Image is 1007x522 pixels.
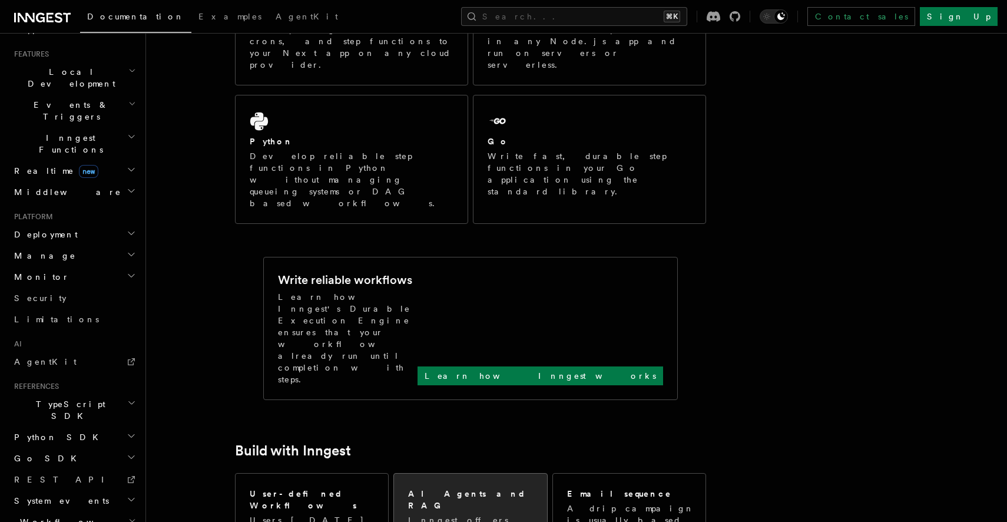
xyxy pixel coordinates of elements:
[807,7,915,26] a: Contact sales
[9,351,138,372] a: AgentKit
[9,271,69,283] span: Monitor
[9,490,138,511] button: System events
[760,9,788,24] button: Toggle dark mode
[9,160,138,181] button: Realtimenew
[9,212,53,222] span: Platform
[9,94,138,127] button: Events & Triggers
[9,266,138,288] button: Monitor
[9,394,138,427] button: TypeScript SDK
[9,469,138,490] a: REST API
[235,442,351,459] a: Build with Inngest
[425,370,656,382] p: Learn how Inngest works
[250,488,374,511] h2: User-defined Workflows
[9,229,78,240] span: Deployment
[9,431,105,443] span: Python SDK
[235,95,468,224] a: PythonDevelop reliable step functions in Python without managing queueing systems or DAG based wo...
[9,181,138,203] button: Middleware
[9,452,84,464] span: Go SDK
[9,49,49,59] span: Features
[488,136,509,147] h2: Go
[9,398,127,422] span: TypeScript SDK
[80,4,191,33] a: Documentation
[14,293,67,303] span: Security
[9,186,121,198] span: Middleware
[9,61,138,94] button: Local Development
[664,11,680,22] kbd: ⌘K
[14,357,77,366] span: AgentKit
[9,309,138,330] a: Limitations
[9,448,138,469] button: Go SDK
[9,427,138,448] button: Python SDK
[79,165,98,178] span: new
[278,272,412,288] h2: Write reliable workflows
[488,24,691,71] p: Write durable step functions in any Node.js app and run on servers or serverless.
[461,7,687,26] button: Search...⌘K
[9,165,98,177] span: Realtime
[250,136,293,147] h2: Python
[87,12,184,21] span: Documentation
[9,132,127,156] span: Inngest Functions
[9,382,59,391] span: References
[198,12,261,21] span: Examples
[567,488,672,500] h2: Email sequence
[9,245,138,266] button: Manage
[250,150,453,209] p: Develop reliable step functions in Python without managing queueing systems or DAG based workflows.
[9,495,109,507] span: System events
[250,24,453,71] p: Add queueing, events, crons, and step functions to your Next app on any cloud provider.
[9,224,138,245] button: Deployment
[276,12,338,21] span: AgentKit
[9,250,76,262] span: Manage
[473,95,706,224] a: GoWrite fast, durable step functions in your Go application using the standard library.
[408,488,534,511] h2: AI Agents and RAG
[9,127,138,160] button: Inngest Functions
[418,366,663,385] a: Learn how Inngest works
[9,99,128,123] span: Events & Triggers
[488,150,691,197] p: Write fast, durable step functions in your Go application using the standard library.
[9,66,128,90] span: Local Development
[269,4,345,32] a: AgentKit
[278,291,418,385] p: Learn how Inngest's Durable Execution Engine ensures that your workflow already run until complet...
[14,315,99,324] span: Limitations
[9,288,138,309] a: Security
[14,475,114,484] span: REST API
[9,339,22,349] span: AI
[191,4,269,32] a: Examples
[920,7,998,26] a: Sign Up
